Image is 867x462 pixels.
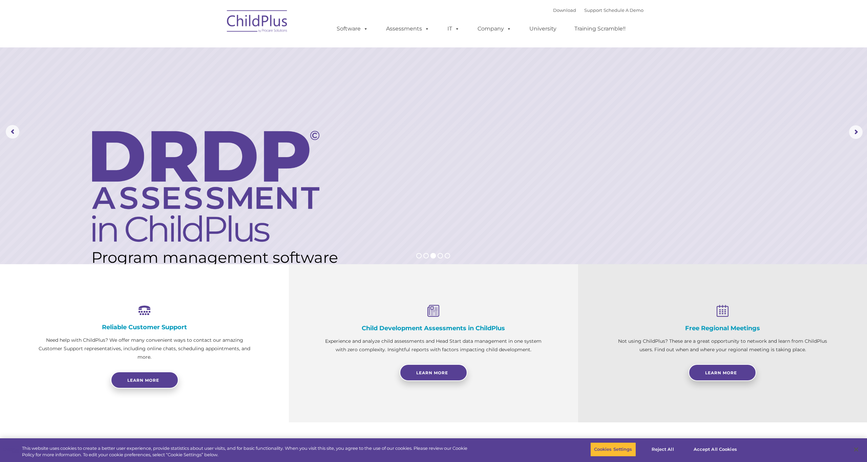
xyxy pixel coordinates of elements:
span: Learn more [127,378,159,383]
img: DRDP Assessment in ChildPlus [92,131,319,242]
a: IT [441,22,466,36]
a: University [523,22,563,36]
a: Training Scramble!! [568,22,632,36]
a: Learn More [689,364,756,381]
span: Learn More [705,370,737,375]
a: Learn More [400,364,467,381]
button: Accept All Cookies [690,442,741,457]
a: Company [471,22,518,36]
h4: Child Development Assessments in ChildPlus [323,324,544,332]
rs-layer: Program management software combined with child development assessments in ONE POWERFUL system! T... [91,249,369,319]
a: Support [584,7,602,13]
a: Assessments [379,22,436,36]
a: Learn more [111,372,178,388]
h4: Free Regional Meetings [612,324,833,332]
font: | [553,7,643,13]
img: ChildPlus by Procare Solutions [224,5,291,39]
h4: Reliable Customer Support [34,323,255,331]
a: Download [553,7,576,13]
p: Not using ChildPlus? These are a great opportunity to network and learn from ChildPlus users. Fin... [612,337,833,354]
div: This website uses cookies to create a better user experience, provide statistics about user visit... [22,445,477,458]
button: Close [849,442,864,457]
a: Software [330,22,375,36]
span: Learn More [416,370,448,375]
button: Reject All [642,442,684,457]
p: Need help with ChildPlus? We offer many convenient ways to contact our amazing Customer Support r... [34,336,255,361]
button: Cookies Settings [590,442,636,457]
a: Schedule A Demo [604,7,643,13]
p: Experience and analyze child assessments and Head Start data management in one system with zero c... [323,337,544,354]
